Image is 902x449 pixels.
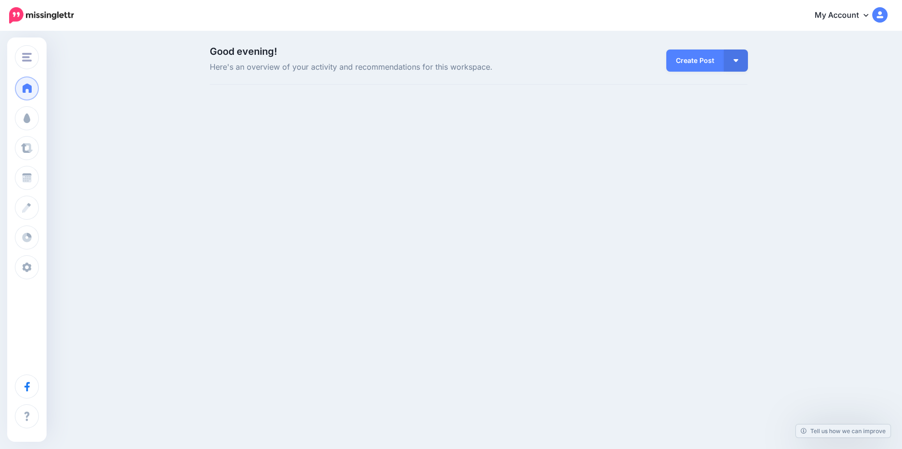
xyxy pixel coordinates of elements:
a: Tell us how we can improve [796,424,890,437]
span: Good evening! [210,46,277,57]
img: arrow-down-white.png [734,59,738,62]
a: My Account [805,4,888,27]
a: Create Post [666,50,724,72]
img: Missinglettr [9,7,74,24]
img: menu.png [22,53,32,62]
span: Here's an overview of your activity and recommendations for this workspace. [210,61,564,74]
